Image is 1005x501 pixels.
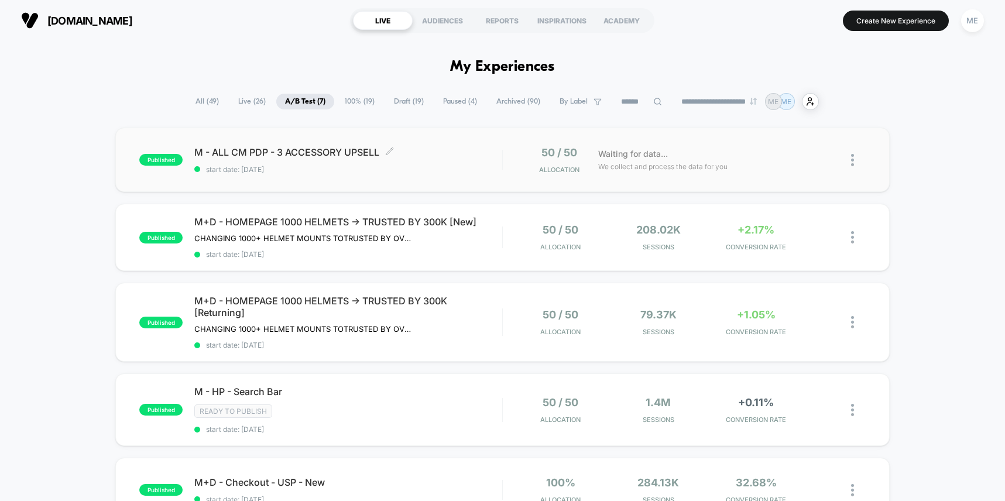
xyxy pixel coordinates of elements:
[540,416,581,424] span: Allocation
[646,396,671,409] span: 1.4M
[194,476,502,488] span: M+D - Checkout - USP - New
[710,416,802,424] span: CONVERSION RATE
[543,224,578,236] span: 50 / 50
[194,165,502,174] span: start date: [DATE]
[139,317,183,328] span: published
[612,328,704,336] span: Sessions
[612,243,704,251] span: Sessions
[276,94,334,109] span: A/B Test ( 7 )
[194,386,502,397] span: M - HP - Search Bar
[450,59,555,76] h1: My Experiences
[738,224,774,236] span: +2.17%
[194,295,502,318] span: M+D - HOMEPAGE 1000 HELMETS -> TRUSTED BY 300K [Returning]
[194,425,502,434] span: start date: [DATE]
[546,476,575,489] span: 100%
[738,396,774,409] span: +0.11%
[961,9,984,32] div: ME
[781,97,791,106] p: ME
[336,94,383,109] span: 100% ( 19 )
[768,97,778,106] p: ME
[540,243,581,251] span: Allocation
[541,146,577,159] span: 50 / 50
[229,94,275,109] span: Live ( 26 )
[139,232,183,243] span: published
[539,166,579,174] span: Allocation
[413,11,472,30] div: AUDIENCES
[18,11,136,30] button: [DOMAIN_NAME]
[385,94,433,109] span: Draft ( 19 )
[736,476,777,489] span: 32.68%
[194,234,411,243] span: CHANGING 1000+ HELMET MOUNTS TOTRUSTED BY OVER 300,000 RIDERS ON HOMEPAGE DESKTOP AND MOBILE
[139,484,183,496] span: published
[194,341,502,349] span: start date: [DATE]
[194,324,411,334] span: CHANGING 1000+ HELMET MOUNTS TOTRUSTED BY OVER 300,000 RIDERS ON HOMEPAGE DESKTOP AND MOBILERETUR...
[640,308,677,321] span: 79.37k
[737,308,776,321] span: +1.05%
[194,250,502,259] span: start date: [DATE]
[612,416,704,424] span: Sessions
[636,224,681,236] span: 208.02k
[187,94,228,109] span: All ( 49 )
[353,11,413,30] div: LIVE
[194,404,272,418] span: Ready to publish
[851,404,854,416] img: close
[750,98,757,105] img: end
[592,11,651,30] div: ACADEMY
[710,328,802,336] span: CONVERSION RATE
[47,15,132,27] span: [DOMAIN_NAME]
[851,484,854,496] img: close
[637,476,679,489] span: 284.13k
[139,154,183,166] span: published
[598,147,668,160] span: Waiting for data...
[21,12,39,29] img: Visually logo
[851,154,854,166] img: close
[598,161,728,172] span: We collect and process the data for you
[843,11,949,31] button: Create New Experience
[560,97,588,106] span: By Label
[434,94,486,109] span: Paused ( 4 )
[472,11,532,30] div: REPORTS
[139,404,183,416] span: published
[543,308,578,321] span: 50 / 50
[194,216,502,228] span: M+D - HOMEPAGE 1000 HELMETS -> TRUSTED BY 300K [New]
[540,328,581,336] span: Allocation
[543,396,578,409] span: 50 / 50
[851,231,854,243] img: close
[194,146,502,158] span: M - ALL CM PDP - 3 ACCESSORY UPSELL
[958,9,987,33] button: ME
[532,11,592,30] div: INSPIRATIONS
[710,243,802,251] span: CONVERSION RATE
[488,94,549,109] span: Archived ( 90 )
[851,316,854,328] img: close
